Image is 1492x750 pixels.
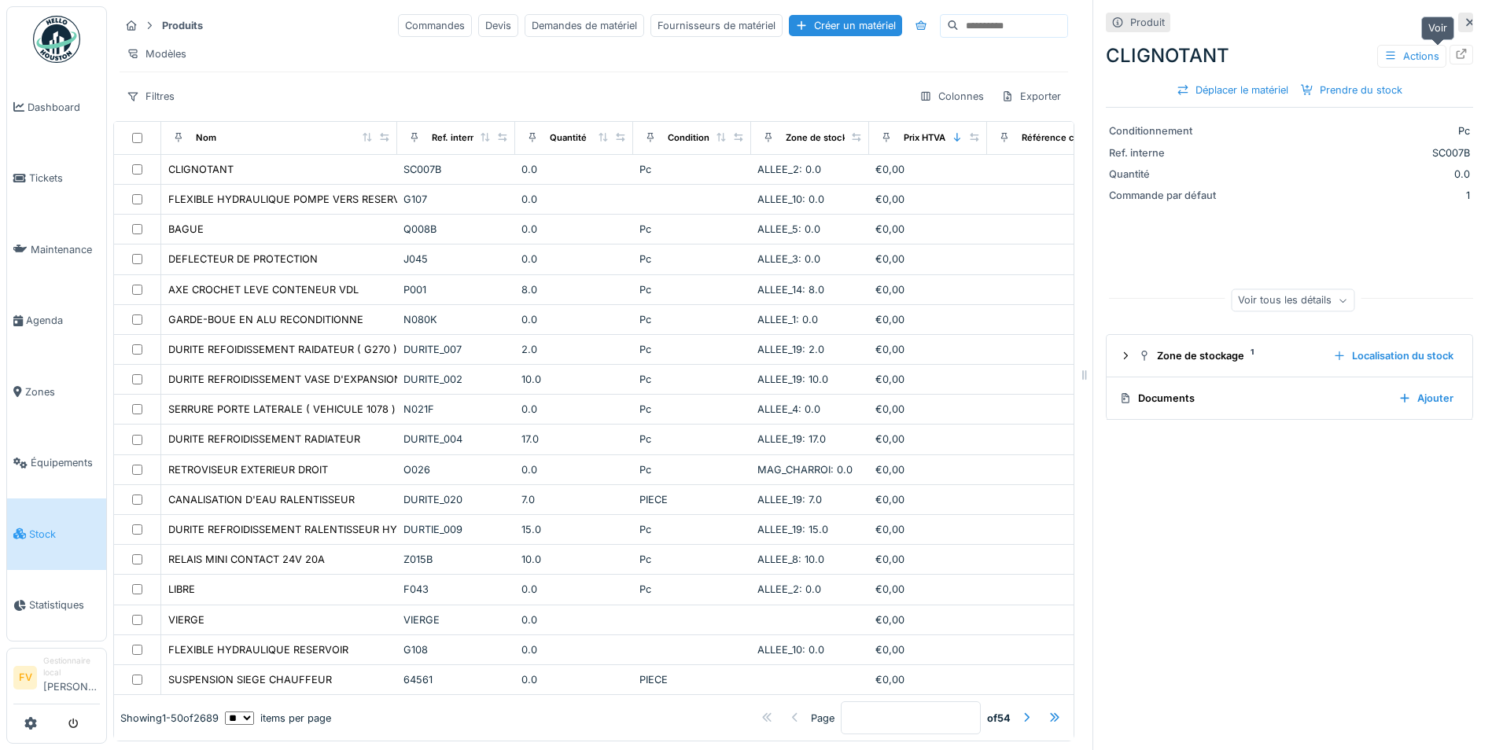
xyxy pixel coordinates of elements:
span: Statistiques [29,597,100,612]
div: Z015B [403,552,509,567]
div: Pc [639,222,745,237]
div: N080K [403,312,509,327]
div: Pc [639,432,745,447]
div: Quantité [1109,167,1227,182]
span: ALLEE_19: 17.0 [757,433,826,445]
a: Équipements [7,428,106,499]
div: RETROVISEUR EXTERIEUR DROIT [168,462,328,477]
a: Stock [7,498,106,570]
div: Pc [639,372,745,387]
div: O026 [403,462,509,477]
div: Ref. interne [432,131,481,145]
div: Pc [639,582,745,597]
div: DURITE REFROIDISSEMENT RALENTISSEUR HYDRAULIQUE [168,522,455,537]
div: Pc [639,252,745,267]
div: 0.0 [521,462,627,477]
div: 17.0 [521,432,627,447]
div: VIERGE [168,612,204,627]
div: DURITE REFROIDISSEMENT VASE D'EXPANSION [168,372,402,387]
a: Statistiques [7,570,106,642]
div: 0.0 [521,582,627,597]
span: ALLEE_1: 0.0 [757,314,818,325]
span: ALLEE_19: 15.0 [757,524,828,535]
img: Badge_color-CXgf-gQk.svg [33,16,80,63]
div: 0.0 [521,672,627,687]
div: Ref. interne [1109,145,1227,160]
div: DURITE_020 [403,492,509,507]
div: BAGUE [168,222,204,237]
div: SUSPENSION SIEGE CHAUFFEUR [168,672,332,687]
div: €0,00 [875,282,981,297]
div: Zone de stockage [1138,348,1321,363]
span: MAG_CHARROI: 0.0 [757,464,853,476]
div: Showing 1 - 50 of 2689 [120,710,219,725]
div: 64561 [403,672,509,687]
div: Pc [639,342,745,357]
span: ALLEE_19: 2.0 [757,344,824,355]
div: Quantité [550,131,587,145]
div: 15.0 [521,522,627,537]
div: Filtres [120,85,182,108]
div: G107 [403,192,509,207]
div: 10.0 [521,552,627,567]
div: SC007B [403,162,509,177]
span: Zones [25,384,100,399]
div: DURTIE_009 [403,522,509,537]
div: Conditionnement [1109,123,1227,138]
div: SERRURE PORTE LATERALE ( VEHICULE 1078 ) [168,402,396,417]
div: €0,00 [875,522,981,537]
div: Pc [639,552,745,567]
div: €0,00 [875,612,981,627]
div: Ajouter [1392,388,1460,409]
div: 0.0 [521,642,627,657]
li: [PERSON_NAME] [43,655,100,700]
div: Commande par défaut [1109,188,1227,203]
strong: Produits [156,18,209,33]
div: €0,00 [875,192,981,207]
span: Dashboard [28,100,100,115]
div: Créer un matériel [789,15,902,36]
a: Tickets [7,143,106,215]
div: N021F [403,402,509,417]
div: Modèles [120,42,193,65]
div: Colonnes [912,85,991,108]
span: Maintenance [31,242,100,257]
summary: Zone de stockage1Localisation du stock [1113,341,1466,370]
li: FV [13,666,37,689]
div: 0.0 [521,312,627,327]
div: J045 [403,252,509,267]
span: Stock [29,527,100,542]
div: PIECE [639,672,745,687]
div: Localisation du stock [1327,345,1460,366]
span: ALLEE_14: 8.0 [757,284,824,296]
div: 8.0 [521,282,627,297]
div: 0.0 [1233,167,1470,182]
a: Maintenance [7,214,106,285]
div: AXE CROCHET LEVE CONTENEUR VDL [168,282,359,297]
div: €0,00 [875,402,981,417]
div: DURITE REFOIDISSEMENT RAIDATEUR ( G270 ) [168,342,397,357]
a: Zones [7,356,106,428]
span: ALLEE_3: 0.0 [757,253,820,265]
div: items per page [225,710,331,725]
div: DEFLECTEUR DE PROTECTION [168,252,318,267]
div: €0,00 [875,342,981,357]
div: DURITE_007 [403,342,509,357]
div: Fournisseurs de matériel [650,14,783,37]
div: G108 [403,642,509,657]
div: Pc [639,282,745,297]
span: Tickets [29,171,100,186]
div: Conditionnement [668,131,742,145]
div: 0.0 [521,252,627,267]
div: Prendre du stock [1295,79,1409,101]
div: Prix HTVA [904,131,945,145]
div: Pc [639,522,745,537]
div: 0.0 [521,162,627,177]
div: Référence constructeur [1022,131,1125,145]
div: CLIGNOTANT [168,162,234,177]
span: Agenda [26,313,100,328]
div: €0,00 [875,372,981,387]
div: DURITE REFROIDISSEMENT RADIATEUR [168,432,360,447]
div: €0,00 [875,162,981,177]
div: Q008B [403,222,509,237]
